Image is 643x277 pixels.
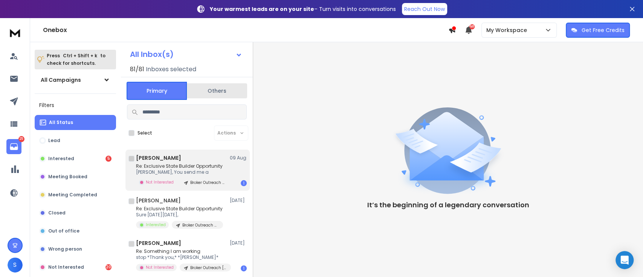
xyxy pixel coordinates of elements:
p: Get Free Credits [582,26,625,34]
button: Meeting Completed [35,187,116,202]
h1: [PERSON_NAME] [136,197,181,204]
a: Reach Out Now [402,3,447,15]
p: Lead [48,138,60,144]
p: Broker Outreach 08-08 GOLD [182,222,218,228]
p: Interested [146,222,166,228]
p: [DATE] [230,240,247,246]
span: 50 [469,24,475,29]
p: It’s the beginning of a legendary conversation [367,200,529,210]
button: Others [187,83,247,99]
button: S [8,257,23,272]
div: 20 [105,264,111,270]
p: Re: Something I am working [136,248,226,254]
button: Out of office [35,223,116,239]
p: Wrong person [48,246,82,252]
p: Not Interested [48,264,84,270]
p: Press to check for shortcuts. [47,52,105,67]
p: Re: Exclusive State Builder Opportunity [136,206,223,212]
button: All Inbox(s) [124,47,248,62]
p: Not Interested [146,265,174,270]
p: Broker Outreach 08-08 GOLD [190,180,226,185]
p: – Turn visits into conversations [210,5,396,13]
p: Meeting Completed [48,192,97,198]
p: Closed [48,210,66,216]
p: Interested [48,156,74,162]
h1: Onebox [43,26,448,35]
h1: All Campaigns [41,76,81,84]
h3: Inboxes selected [146,65,196,74]
p: [PERSON_NAME], You send me a [136,169,226,175]
p: Sure [DATE][DATE], [136,212,223,218]
p: Not Interested [146,179,174,185]
button: Meeting Booked [35,169,116,184]
button: All Status [35,115,116,130]
img: logo [8,26,23,40]
p: Reach Out Now [404,5,445,13]
button: Get Free Credits [566,23,630,38]
p: Re: Exclusive State Builder Opportunity [136,163,226,169]
button: Lead [35,133,116,148]
button: Not Interested20 [35,260,116,275]
button: All Campaigns [35,72,116,87]
span: Ctrl + Shift + k [62,51,98,60]
label: Select [137,130,152,136]
p: stop *Thank you,* *[PERSON_NAME]* [136,254,226,260]
div: 1 [241,265,247,271]
button: Interested5 [35,151,116,166]
p: Out of office [48,228,79,234]
div: 1 [241,180,247,186]
p: All Status [49,119,73,125]
a: 25 [6,139,21,154]
strong: Your warmest leads are on your site [210,5,314,13]
button: Closed [35,205,116,220]
p: Broker Outreach [DATE] [190,265,226,271]
button: Wrong person [35,242,116,257]
h1: All Inbox(s) [130,51,174,58]
p: 09 Aug [230,155,247,161]
div: 5 [105,156,111,162]
button: Primary [127,82,187,100]
h1: [PERSON_NAME] [136,239,181,247]
span: 81 / 81 [130,65,144,74]
p: 25 [18,136,24,142]
p: My Workspace [486,26,530,34]
h3: Filters [35,100,116,110]
h1: [PERSON_NAME] [136,154,181,162]
div: Open Intercom Messenger [616,251,634,269]
p: Meeting Booked [48,174,87,180]
p: [DATE] [230,197,247,204]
